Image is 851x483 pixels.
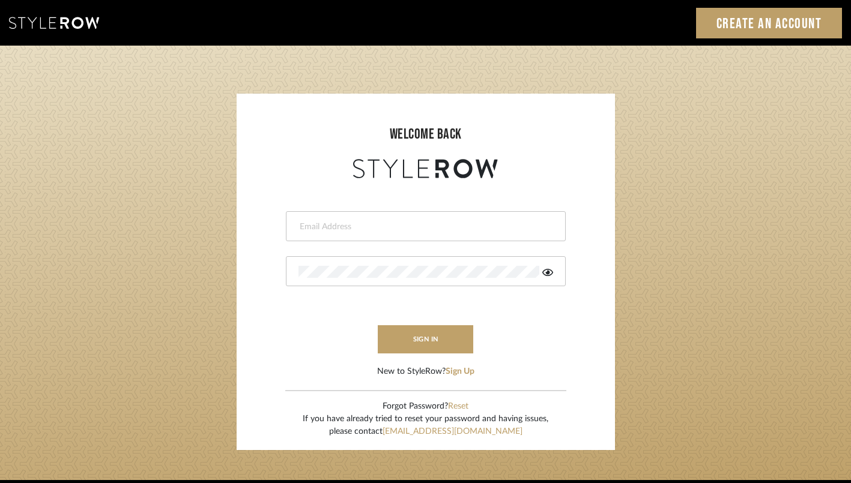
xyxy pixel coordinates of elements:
div: Forgot Password? [303,400,548,413]
div: If you have already tried to reset your password and having issues, please contact [303,413,548,438]
div: New to StyleRow? [377,365,474,378]
div: welcome back [249,124,603,145]
button: Reset [448,400,468,413]
a: [EMAIL_ADDRESS][DOMAIN_NAME] [383,427,522,436]
input: Email Address [298,221,550,233]
a: Create an Account [696,8,843,38]
button: sign in [378,325,474,353]
button: Sign Up [446,365,474,378]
